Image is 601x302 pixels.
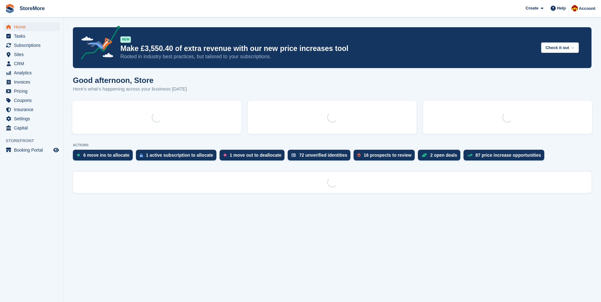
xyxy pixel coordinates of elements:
[572,5,578,11] img: Store More Team
[3,50,60,59] a: menu
[288,150,354,164] a: 72 unverified identities
[120,53,536,60] p: Rooted in industry best practices, but tailored to your subscriptions.
[3,68,60,77] a: menu
[14,123,52,132] span: Capital
[52,146,60,154] a: Preview store
[3,146,60,154] a: menu
[14,41,52,50] span: Subscriptions
[77,153,80,157] img: move_ins_to_allocate_icon-fdf77a2bb77ea45bf5b3d319d69a93e2d87916cf1d5bf7949dd705db3b84f3ca.svg
[5,4,15,13] img: stora-icon-8386f47178a22dfd0bd8f6a31ec36ba5ce8667c1dd55bd0f319d3a0aa187defe.svg
[3,59,60,68] a: menu
[140,153,143,157] img: active_subscription_to_allocate_icon-d502201f5373d7db506a760aba3b589e785aa758c864c3986d89f69b8ff3...
[354,150,418,164] a: 16 prospects to review
[3,105,60,114] a: menu
[14,59,52,68] span: CRM
[464,150,547,164] a: 87 price increase opportunities
[3,41,60,50] a: menu
[557,5,566,11] span: Help
[14,87,52,96] span: Pricing
[17,3,47,14] a: StoreMore
[76,26,120,62] img: price-adjustments-announcement-icon-8257ccfd72463d97f412b2fc003d46551f7dbcb40ab6d574587a9cd5c0d94...
[3,32,60,41] a: menu
[73,150,136,164] a: 6 move ins to allocate
[73,85,187,93] p: Here's what's happening across your business [DATE]
[430,153,457,158] div: 2 open deals
[526,5,538,11] span: Create
[220,150,288,164] a: 1 move out to deallocate
[422,153,427,157] img: deal-1b604bf984904fb50ccaf53a9ad4b4a5d6e5aea283cecdc64d6e3604feb123c2.svg
[14,68,52,77] span: Analytics
[73,76,187,85] h1: Good afternoon, Store
[467,154,472,157] img: price_increase_opportunities-93ffe204e8149a01c8c9dc8f82e8f89637d9d84a8eef4429ea346261dce0b2c0.svg
[364,153,412,158] div: 16 prospects to review
[3,22,60,31] a: menu
[291,153,296,157] img: verify_identity-adf6edd0f0f0b5bbfe63781bf79b02c33cf7c696d77639b501bdc392416b5a36.svg
[146,153,213,158] div: 1 active subscription to allocate
[120,44,536,53] p: Make £3,550.40 of extra revenue with our new price increases tool
[14,146,52,154] span: Booking Portal
[83,153,130,158] div: 6 move ins to allocate
[73,143,591,147] p: ACTIONS
[357,153,361,157] img: prospect-51fa495bee0391a8d652442698ab0144808aea92771e9ea1ae160a38d050c398.svg
[120,36,131,43] div: NEW
[14,96,52,105] span: Coupons
[3,87,60,96] a: menu
[14,78,52,86] span: Invoices
[14,32,52,41] span: Tasks
[3,78,60,86] a: menu
[14,50,52,59] span: Sites
[3,114,60,123] a: menu
[223,153,227,157] img: move_outs_to_deallocate_icon-f764333ba52eb49d3ac5e1228854f67142a1ed5810a6f6cc68b1a99e826820c5.svg
[136,150,220,164] a: 1 active subscription to allocate
[418,150,464,164] a: 2 open deals
[14,22,52,31] span: Home
[14,114,52,123] span: Settings
[476,153,541,158] div: 87 price increase opportunities
[230,153,281,158] div: 1 move out to deallocate
[3,96,60,105] a: menu
[579,5,595,12] span: Account
[299,153,347,158] div: 72 unverified identities
[3,123,60,132] a: menu
[14,105,52,114] span: Insurance
[6,138,63,144] span: Storefront
[541,42,579,53] button: Check it out →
